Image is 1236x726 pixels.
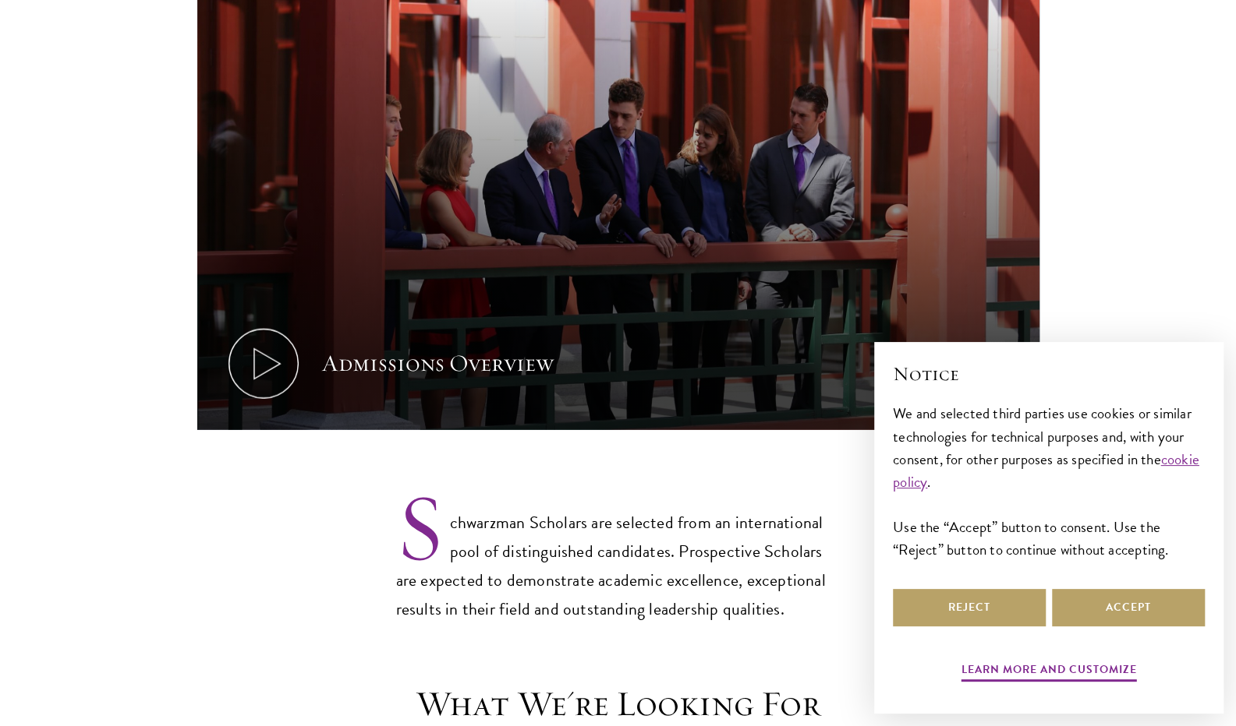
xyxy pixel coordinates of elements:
button: Learn more and customize [962,660,1137,684]
button: Reject [893,589,1046,626]
p: Schwarzman Scholars are selected from an international pool of distinguished candidates. Prospect... [396,483,841,624]
div: We and selected third parties use cookies or similar technologies for technical purposes and, wit... [893,402,1205,560]
a: cookie policy [893,448,1199,493]
h2: Notice [893,361,1205,387]
h3: What We're Looking For [377,682,860,726]
button: Accept [1052,589,1205,626]
div: Admissions Overview [322,348,554,379]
